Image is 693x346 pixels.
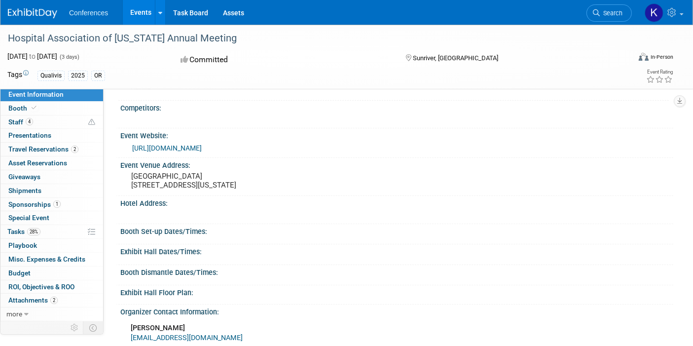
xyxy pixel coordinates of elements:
[600,9,622,17] span: Search
[8,131,51,139] span: Presentations
[8,214,49,222] span: Special Event
[132,144,202,152] a: [URL][DOMAIN_NAME]
[0,280,103,294] a: ROI, Objectives & ROO
[0,267,103,280] a: Budget
[120,196,673,208] div: Hotel Address:
[7,70,29,81] td: Tags
[0,184,103,197] a: Shipments
[91,71,105,81] div: OR
[0,198,103,211] a: Sponsorships1
[120,265,673,277] div: Booth Dismantle Dates/Times:
[68,71,88,81] div: 2025
[0,294,103,307] a: Attachments2
[8,200,61,208] span: Sponsorships
[8,255,85,263] span: Misc. Expenses & Credits
[0,129,103,142] a: Presentations
[0,239,103,252] a: Playbook
[8,118,33,126] span: Staff
[6,310,22,318] span: more
[8,269,31,277] span: Budget
[37,71,65,81] div: Qualivis
[8,104,38,112] span: Booth
[8,241,37,249] span: Playbook
[69,9,108,17] span: Conferences
[66,321,83,334] td: Personalize Event Tab Strip
[120,285,673,298] div: Exhibit Hall Floor Plan:
[131,172,340,190] pre: [GEOGRAPHIC_DATA] [STREET_ADDRESS][US_STATE]
[0,225,103,238] a: Tasks28%
[8,173,40,181] span: Giveaways
[27,228,40,235] span: 28%
[26,118,33,125] span: 4
[8,159,67,167] span: Asset Reservations
[28,52,37,60] span: to
[639,53,649,61] img: Format-Inperson.png
[645,3,663,22] img: Kelly Parker
[32,105,36,111] i: Booth reservation complete
[646,70,673,75] div: Event Rating
[0,102,103,115] a: Booth
[8,187,41,194] span: Shipments
[0,253,103,266] a: Misc. Expenses & Credits
[120,244,673,257] div: Exhibit Hall Dates/Times:
[8,8,57,18] img: ExhibitDay
[53,200,61,208] span: 1
[120,101,673,113] div: Competitors:
[0,143,103,156] a: Travel Reservations2
[83,321,104,334] td: Toggle Event Tabs
[8,296,58,304] span: Attachments
[7,52,57,60] span: [DATE] [DATE]
[650,53,673,61] div: In-Person
[413,54,498,62] span: Sunriver, [GEOGRAPHIC_DATA]
[131,334,243,342] a: [EMAIL_ADDRESS][DOMAIN_NAME]
[71,146,78,153] span: 2
[8,283,74,291] span: ROI, Objectives & ROO
[178,51,390,69] div: Committed
[586,4,632,22] a: Search
[0,88,103,101] a: Event Information
[0,170,103,184] a: Giveaways
[120,224,673,236] div: Booth Set-up Dates/Times:
[8,145,78,153] span: Travel Reservations
[131,83,151,91] span: Karina
[0,308,103,321] a: more
[131,324,185,332] b: [PERSON_NAME]
[120,305,673,317] div: Organizer Contact Information:
[59,54,79,60] span: (3 days)
[0,156,103,170] a: Asset Reservations
[4,30,617,47] div: Hospital Association of [US_STATE] Annual Meeting
[120,128,673,141] div: Event Website:
[50,297,58,304] span: 2
[7,228,40,235] span: Tasks
[0,211,103,225] a: Special Event
[120,158,673,170] div: Event Venue Address:
[0,115,103,129] a: Staff4
[8,90,64,98] span: Event Information
[88,118,95,127] span: Potential Scheduling Conflict -- at least one attendee is tagged in another overlapping event.
[575,51,673,66] div: Event Format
